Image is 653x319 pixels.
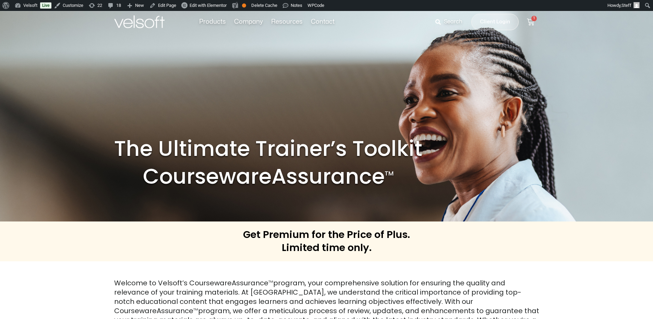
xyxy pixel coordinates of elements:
span: TM [193,307,198,311]
div: OK [242,3,246,8]
span: Edit with Elementor [190,3,227,8]
h2: The Ultimate Trainer’s Toolkit CoursewareAssurance [114,135,423,190]
h2: Get Premium for the Price of Plus. Limited time only. [243,228,410,254]
span: Search [444,18,462,26]
a: Search [435,16,467,28]
font: TM [385,169,394,178]
a: ContactMenu Toggle [307,18,339,26]
nav: Menu [195,18,339,26]
span: Steff [621,3,631,8]
a: Live [40,2,51,9]
span: 1 [531,16,537,21]
span: Client Login [480,18,510,26]
a: ProductsMenu Toggle [195,18,230,26]
a: CompanyMenu Toggle [230,18,267,26]
a: Client Login [471,14,519,30]
span: TM [268,280,273,284]
a: ResourcesMenu Toggle [267,18,307,26]
a: 1 [519,14,543,30]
